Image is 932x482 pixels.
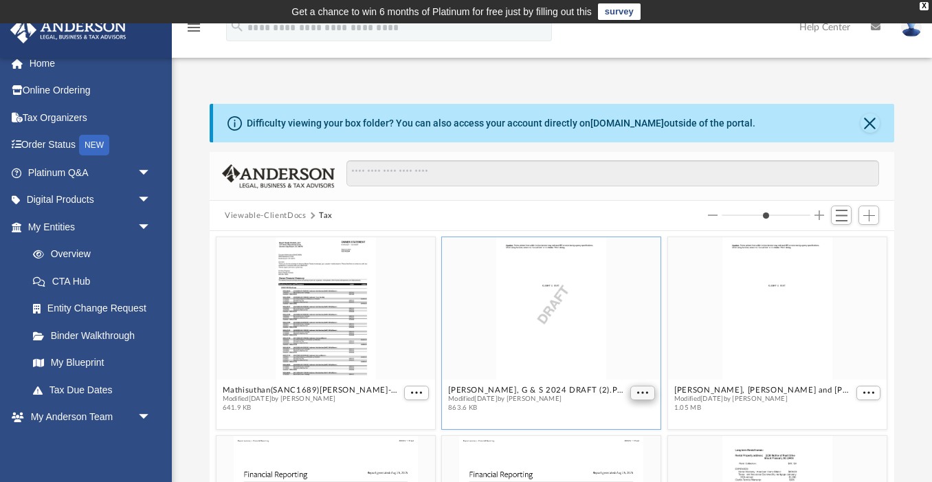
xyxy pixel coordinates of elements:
[225,210,306,222] button: Viewable-ClientDocs
[223,404,402,413] span: 641.9 KB
[137,159,165,187] span: arrow_drop_down
[346,160,879,186] input: Search files and folders
[598,3,641,20] a: survey
[449,395,628,404] span: Modified [DATE] by [PERSON_NAME]
[19,376,172,404] a: Tax Due Dates
[10,77,172,105] a: Online Ordering
[291,3,592,20] div: Get a chance to win 6 months of Platinum for free just by filling out this
[247,116,755,131] div: Difficulty viewing your box folder? You can also access your account directly on outside of the p...
[186,19,202,36] i: menu
[10,213,172,241] a: My Entitiesarrow_drop_down
[19,430,158,458] a: My Anderson Team
[708,210,718,220] button: Decrease column size
[137,404,165,432] span: arrow_drop_down
[590,118,664,129] a: [DOMAIN_NAME]
[814,210,824,220] button: Increase column size
[901,17,922,37] img: User Pic
[19,241,172,268] a: Overview
[223,386,402,395] button: Mathisuthan(SANC1689)[PERSON_NAME]-20250721-78306240-fe85-49af-9cc7-5f65af24ec04.pdf
[674,395,854,404] span: Modified [DATE] by [PERSON_NAME]
[674,386,854,395] button: [PERSON_NAME], [PERSON_NAME] and [PERSON_NAME] 2022 Tax Return [DATE]. (1).pdf
[858,206,879,225] button: Add
[10,50,172,77] a: Home
[449,404,628,413] span: 863.6 KB
[10,131,172,160] a: Order StatusNEW
[137,186,165,215] span: arrow_drop_down
[79,135,109,155] div: NEW
[223,395,402,404] span: Modified [DATE] by [PERSON_NAME]
[10,159,172,186] a: Platinum Q&Aarrow_drop_down
[831,206,852,225] button: Switch to List View
[861,113,880,133] button: Close
[10,104,172,131] a: Tax Organizers
[856,386,881,400] button: More options
[319,210,333,222] button: Tax
[10,186,172,214] a: Digital Productsarrow_drop_down
[405,386,430,400] button: More options
[19,295,172,322] a: Entity Change Request
[722,210,810,220] input: Column size
[631,386,656,400] button: More options
[186,26,202,36] a: menu
[230,19,245,34] i: search
[674,404,854,413] span: 1.05 MB
[920,2,929,10] div: close
[10,404,165,431] a: My Anderson Teamarrow_drop_down
[6,17,131,43] img: Anderson Advisors Platinum Portal
[19,322,172,349] a: Binder Walkthrough
[449,386,628,395] button: [PERSON_NAME], G & S 2024 DRAFT (2).PDF
[137,213,165,241] span: arrow_drop_down
[19,267,172,295] a: CTA Hub
[19,349,165,377] a: My Blueprint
